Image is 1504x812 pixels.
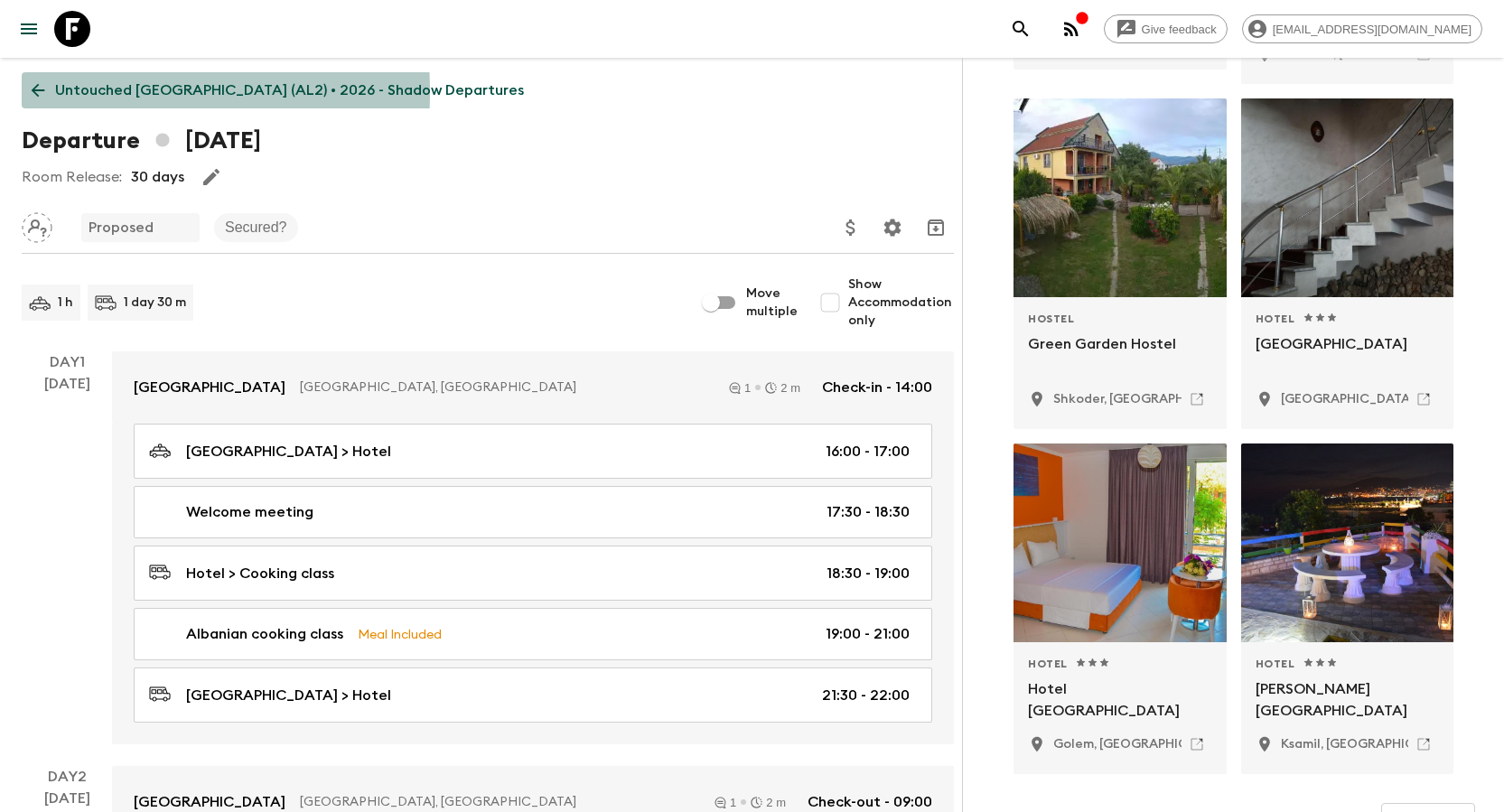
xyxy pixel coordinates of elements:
[22,123,261,159] h1: Departure [DATE]
[1263,23,1481,36] span: [EMAIL_ADDRESS][DOMAIN_NAME]
[1028,333,1212,377] p: Green Garden Hostel
[1241,98,1454,297] div: Photo of Garden Palase Hotel
[826,441,910,462] p: 16:00 - 17:00
[214,213,298,242] div: Secured?
[1256,312,1295,326] span: Hotel
[112,351,954,424] a: [GEOGRAPHIC_DATA][GEOGRAPHIC_DATA], [GEOGRAPHIC_DATA]12 mCheck-in - 14:00
[1028,678,1212,722] p: Hotel [GEOGRAPHIC_DATA]
[134,608,932,660] a: Albanian cooking classMeal Included19:00 - 21:00
[826,623,910,645] p: 19:00 - 21:00
[134,546,932,601] a: Hotel > Cooking class18:30 - 19:00
[55,79,524,101] p: Untouched [GEOGRAPHIC_DATA] (AL2) • 2026 - Shadow Departures
[1014,98,1227,297] div: Photo of Green Garden Hostel
[186,563,334,584] p: Hotel > Cooking class
[134,424,932,479] a: [GEOGRAPHIC_DATA] > Hotel16:00 - 17:00
[765,382,800,394] div: 2 m
[124,294,186,312] p: 1 day 30 m
[22,766,112,788] p: Day 2
[300,378,707,397] p: [GEOGRAPHIC_DATA], [GEOGRAPHIC_DATA]
[22,72,534,108] a: Untouched [GEOGRAPHIC_DATA] (AL2) • 2026 - Shadow Departures
[134,667,932,723] a: [GEOGRAPHIC_DATA] > Hotel21:30 - 22:00
[186,623,343,645] p: Albanian cooking class
[1241,443,1454,642] div: Photo of Viola Garden Hotel
[22,166,122,188] p: Room Release:
[918,210,954,246] button: Archive (Completed, Cancelled or Unsynced Departures only)
[1256,333,1440,377] p: [GEOGRAPHIC_DATA]
[22,218,52,232] span: Assign pack leader
[22,351,112,373] p: Day 1
[186,501,313,523] p: Welcome meeting
[1053,390,1243,408] p: Shkoder, Albania
[300,793,693,811] p: [GEOGRAPHIC_DATA], [GEOGRAPHIC_DATA]
[1104,14,1228,43] a: Give feedback
[225,217,287,238] p: Secured?
[186,441,391,462] p: [GEOGRAPHIC_DATA] > Hotel
[11,11,47,47] button: menu
[1014,443,1227,642] div: Photo of Hotel Monaco & Garden
[44,373,90,744] div: [DATE]
[89,217,154,238] p: Proposed
[131,166,184,188] p: 30 days
[822,685,910,706] p: 21:30 - 22:00
[715,797,736,808] div: 1
[833,210,869,246] button: Update Price, Early Bird Discount and Costs
[134,486,932,538] a: Welcome meeting17:30 - 18:30
[848,275,954,330] span: Show Accommodation only
[58,294,73,312] p: 1 h
[1132,23,1227,36] span: Give feedback
[874,210,911,246] button: Settings
[1028,657,1068,671] span: Hotel
[186,685,391,706] p: [GEOGRAPHIC_DATA] > Hotel
[1053,735,1233,753] p: Golem, Albania
[1281,735,1460,753] p: Ksamil, Albania
[358,624,442,644] p: Meal Included
[1003,11,1039,47] button: search adventures
[751,797,786,808] div: 2 m
[1242,14,1482,43] div: [EMAIL_ADDRESS][DOMAIN_NAME]
[134,377,285,398] p: [GEOGRAPHIC_DATA]
[729,382,751,394] div: 1
[1028,312,1075,326] span: Hostel
[827,501,910,523] p: 17:30 - 18:30
[827,563,910,584] p: 18:30 - 19:00
[1256,657,1295,671] span: Hotel
[746,285,798,321] span: Move multiple
[1256,678,1440,722] p: [PERSON_NAME][GEOGRAPHIC_DATA]
[822,377,932,398] p: Check-in - 14:00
